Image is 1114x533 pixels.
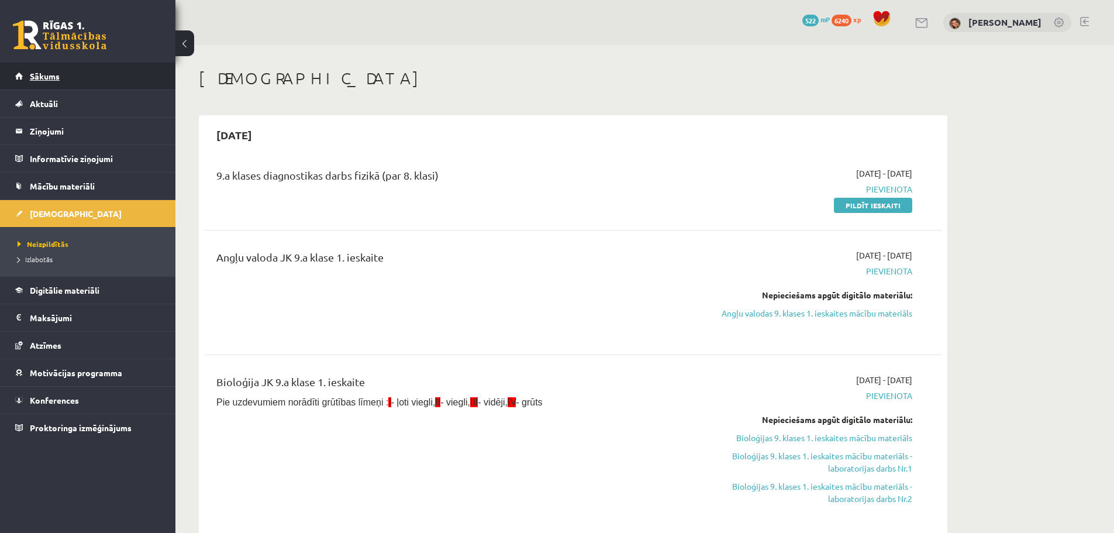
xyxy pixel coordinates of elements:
span: 522 [802,15,819,26]
a: Bioloģijas 9. klases 1. ieskaites mācību materiāls [692,432,912,444]
a: Ziņojumi [15,118,161,145]
a: Neizpildītās [18,239,164,249]
a: Rīgas 1. Tālmācības vidusskola [13,20,106,50]
span: 6240 [832,15,851,26]
span: Izlabotās [18,255,53,264]
span: IV [508,397,516,407]
a: Konferences [15,387,161,414]
a: 6240 xp [832,15,867,24]
a: Informatīvie ziņojumi [15,145,161,172]
div: Bioloģija JK 9.a klase 1. ieskaite [216,374,674,396]
a: Aktuāli [15,90,161,117]
span: [DATE] - [DATE] [856,249,912,262]
span: Konferences [30,395,79,405]
span: mP [820,15,830,24]
a: 522 mP [802,15,830,24]
span: [DATE] - [DATE] [856,374,912,386]
span: Pievienota [692,390,912,402]
h2: [DATE] [205,121,264,149]
a: Digitālie materiāli [15,277,161,304]
span: Pievienota [692,265,912,277]
span: III [470,397,478,407]
span: II [435,397,440,407]
span: I [388,397,391,407]
a: Maksājumi [15,304,161,331]
legend: Maksājumi [30,304,161,331]
a: Bioloģijas 9. klases 1. ieskaites mācību materiāls - laboratorijas darbs Nr.1 [692,450,912,474]
span: Proktoringa izmēģinājums [30,422,132,433]
h1: [DEMOGRAPHIC_DATA] [199,68,947,88]
a: Mācību materiāli [15,173,161,200]
legend: Ziņojumi [30,118,161,145]
a: Angļu valodas 9. klases 1. ieskaites mācību materiāls [692,307,912,319]
span: Sākums [30,71,60,81]
div: 9.a klases diagnostikas darbs fizikā (par 8. klasi) [216,167,674,189]
span: Motivācijas programma [30,367,122,378]
div: Angļu valoda JK 9.a klase 1. ieskaite [216,249,674,271]
a: Bioloģijas 9. klases 1. ieskaites mācību materiāls - laboratorijas darbs Nr.2 [692,480,912,505]
span: Neizpildītās [18,239,68,249]
span: Pievienota [692,183,912,195]
a: Pildīt ieskaiti [834,198,912,213]
span: Mācību materiāli [30,181,95,191]
a: [PERSON_NAME] [968,16,1041,28]
a: Proktoringa izmēģinājums [15,414,161,441]
a: [DEMOGRAPHIC_DATA] [15,200,161,227]
a: Motivācijas programma [15,359,161,386]
span: [DEMOGRAPHIC_DATA] [30,208,122,219]
a: Sākums [15,63,161,90]
img: Kendija Anete Kraukle [949,18,961,29]
span: [DATE] - [DATE] [856,167,912,180]
a: Atzīmes [15,332,161,359]
div: Nepieciešams apgūt digitālo materiālu: [692,289,912,301]
span: xp [853,15,861,24]
span: Atzīmes [30,340,61,350]
div: Nepieciešams apgūt digitālo materiālu: [692,414,912,426]
span: Digitālie materiāli [30,285,99,295]
span: Pie uzdevumiem norādīti grūtības līmeņi : - ļoti viegli, - viegli, - vidēji, - grūts [216,397,543,407]
span: Aktuāli [30,98,58,109]
legend: Informatīvie ziņojumi [30,145,161,172]
a: Izlabotās [18,254,164,264]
